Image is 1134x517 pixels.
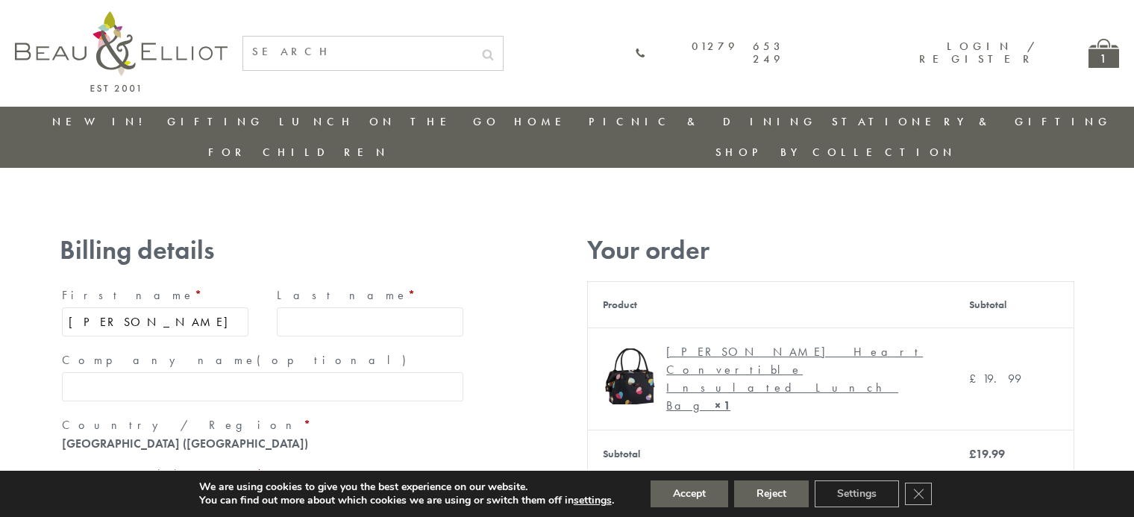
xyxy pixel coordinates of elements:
[635,40,784,66] a: 01279 653 249
[589,114,817,129] a: Picnic & Dining
[603,348,659,404] img: Emily convertible lunch bag
[62,436,308,451] strong: [GEOGRAPHIC_DATA] ([GEOGRAPHIC_DATA])
[167,114,264,129] a: Gifting
[919,39,1036,66] a: Login / Register
[62,348,463,372] label: Company name
[715,398,730,413] strong: × 1
[62,283,248,307] label: First name
[257,352,415,368] span: (optional)
[969,446,1005,462] bdi: 19.99
[734,480,809,507] button: Reject
[199,480,614,494] p: We are using cookies to give you the best experience on our website.
[969,446,976,462] span: £
[969,371,1021,386] bdi: 19.99
[243,37,473,67] input: SEARCH
[715,145,956,160] a: Shop by collection
[52,114,152,129] a: New in!
[905,483,932,505] button: Close GDPR Cookie Banner
[60,235,466,266] h3: Billing details
[62,463,463,486] label: Street address
[603,343,939,415] a: Emily convertible lunch bag [PERSON_NAME] Heart Convertible Insulated Lunch Bag× 1
[587,235,1074,266] h3: Your order
[574,494,612,507] button: settings
[208,145,389,160] a: For Children
[588,430,954,478] th: Subtotal
[199,494,614,507] p: You can find out more about which cookies we are using or switch them off in .
[832,114,1112,129] a: Stationery & Gifting
[815,480,899,507] button: Settings
[969,371,983,386] span: £
[514,114,574,129] a: Home
[588,281,954,328] th: Product
[62,413,463,437] label: Country / Region
[15,11,228,92] img: logo
[277,283,463,307] label: Last name
[1088,39,1119,68] a: 1
[954,281,1074,328] th: Subtotal
[666,343,928,415] div: [PERSON_NAME] Heart Convertible Insulated Lunch Bag
[651,480,728,507] button: Accept
[279,114,500,129] a: Lunch On The Go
